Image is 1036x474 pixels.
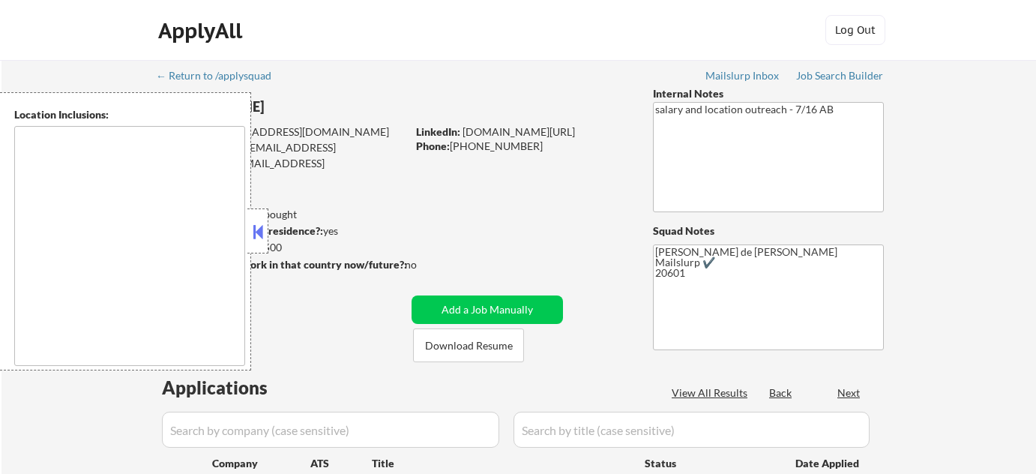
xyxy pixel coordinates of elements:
div: [EMAIL_ADDRESS][DOMAIN_NAME] [158,124,406,139]
a: Mailslurp Inbox [705,70,780,85]
div: Date Applied [795,456,861,471]
div: Job Search Builder [796,70,884,81]
strong: Phone: [416,139,450,152]
div: [EMAIL_ADDRESS][DOMAIN_NAME] [157,156,406,185]
div: $110,500 [157,240,406,255]
div: ApplyAll [158,18,247,43]
div: Squad Notes [653,223,884,238]
input: Search by title (case sensitive) [514,412,870,448]
button: Log Out [825,15,885,45]
a: [DOMAIN_NAME][URL] [463,125,575,138]
div: Location Inclusions: [14,107,245,122]
button: Add a Job Manually [412,295,563,324]
div: no [405,257,448,272]
div: Back [769,385,793,400]
div: [PERSON_NAME] [157,97,466,116]
div: Title [372,456,630,471]
div: Applications [162,379,310,397]
a: ← Return to /applysquad [156,70,286,85]
div: ← Return to /applysquad [156,70,286,81]
div: [PHONE_NUMBER] [416,139,628,154]
button: Download Resume [413,328,524,362]
div: Mailslurp Inbox [705,70,780,81]
div: View All Results [672,385,752,400]
div: Company [212,456,310,471]
div: 102 sent / 105 bought [157,207,406,222]
div: yes [157,223,402,238]
div: [EMAIL_ADDRESS][DOMAIN_NAME] [158,140,406,169]
strong: Will need Visa to work in that country now/future?: [157,258,407,271]
strong: LinkedIn: [416,125,460,138]
div: Next [837,385,861,400]
div: Internal Notes [653,86,884,101]
input: Search by company (case sensitive) [162,412,499,448]
div: ATS [310,456,372,471]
